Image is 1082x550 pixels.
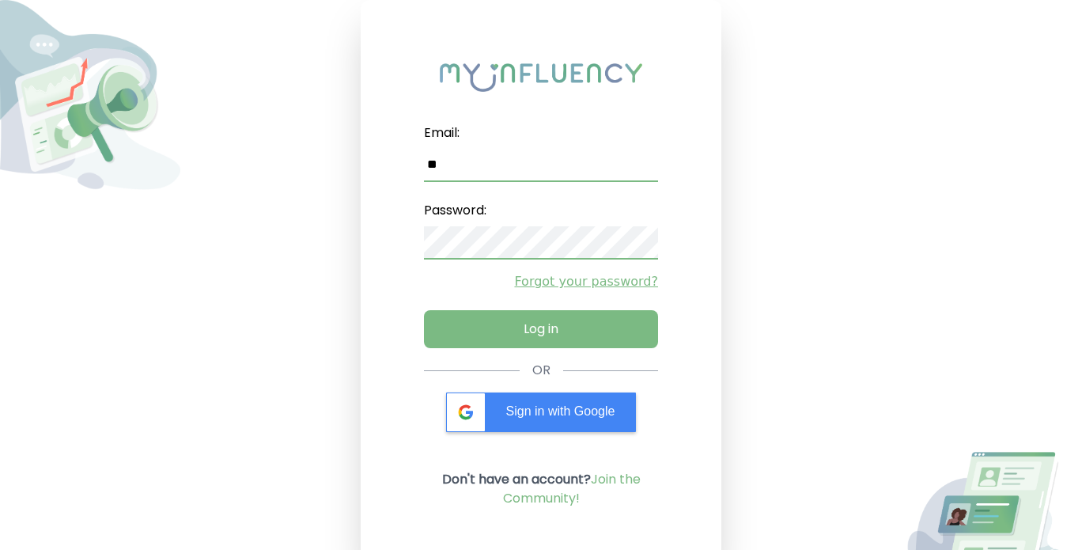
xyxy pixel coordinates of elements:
[424,195,658,226] label: Password:
[424,310,658,348] button: Log in
[532,361,550,380] div: OR
[503,470,641,507] a: Join the Community!
[424,272,658,291] a: Forgot your password?
[446,393,636,432] div: Sign in with Google
[424,117,658,149] label: Email:
[440,63,642,92] img: My Influency
[424,470,658,508] p: Don't have an account?
[506,404,615,418] span: Sign in with Google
